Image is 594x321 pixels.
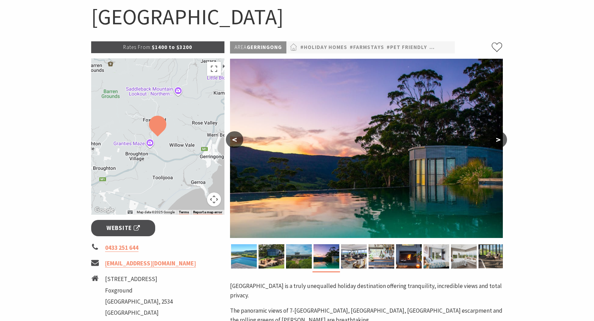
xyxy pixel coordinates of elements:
a: #Farmstays [350,43,384,52]
img: Infinity Pool [231,244,257,269]
img: Google [93,206,116,215]
img: Bedroom in TheHouse [423,244,449,269]
a: Click to see this area on Google Maps [93,206,116,215]
button: Toggle fullscreen view [207,62,221,76]
a: 0433 251 644 [105,244,138,252]
img: Fireplace [396,244,422,269]
a: #Holiday Homes [300,43,347,52]
p: [GEOGRAPHIC_DATA] is a truly unequalled holiday destination offering tranquility, incredible view... [230,281,503,300]
a: [EMAIL_ADDRESS][DOMAIN_NAME] [105,260,196,267]
a: Terms (opens in new tab) [179,210,189,214]
img: TheGuestHouse [230,59,503,238]
h1: [GEOGRAPHIC_DATA] [91,3,503,31]
img: TheHouse [286,244,312,269]
img: Living Room in TheGuestHouse [478,244,504,269]
img: Main Bedroom [451,244,477,269]
span: Area [235,44,247,50]
a: Website [91,220,156,236]
span: Rates From: [123,44,152,50]
p: $1400 to $3200 [91,41,225,53]
button: Keyboard shortcuts [128,210,133,215]
span: Website [106,223,140,233]
img: Living Room with Views [341,244,367,269]
a: #Pet Friendly [387,43,427,52]
li: Foxground [105,286,173,295]
button: > [490,131,507,148]
li: [GEOGRAPHIC_DATA] [105,308,173,318]
img: TheGuestHouse [314,244,339,269]
li: [GEOGRAPHIC_DATA], 2534 [105,297,173,306]
img: TheGuestHouse [259,244,284,269]
button: < [226,131,243,148]
p: Gerringong [230,41,286,53]
a: Report a map error [193,210,222,214]
span: Map data ©2025 Google [137,210,175,214]
img: Kitchen [369,244,394,269]
li: [STREET_ADDRESS] [105,274,173,284]
button: Map camera controls [207,192,221,206]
